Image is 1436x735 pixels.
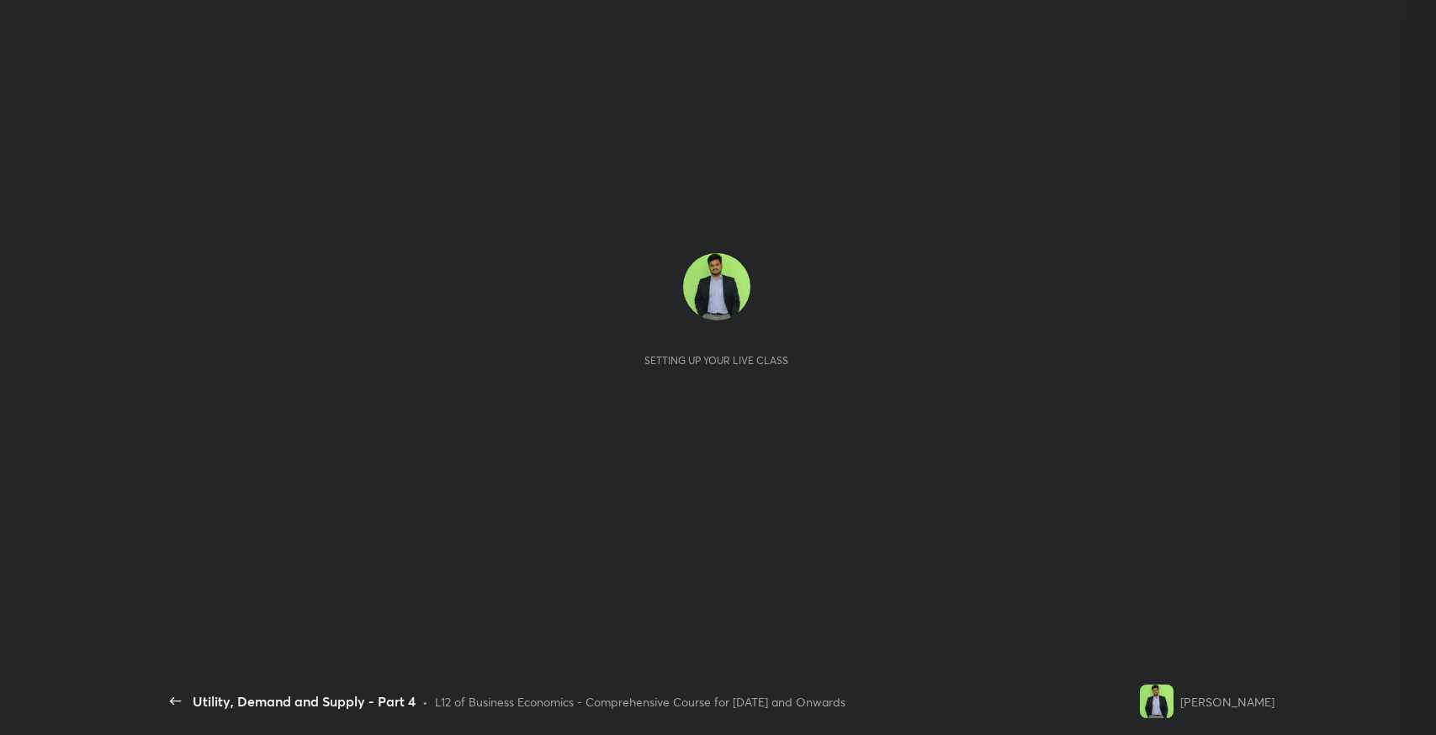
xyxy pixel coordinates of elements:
[1140,685,1174,718] img: fcc3dd17a7d24364a6f5f049f7d33ac3.jpg
[435,693,845,711] div: L12 of Business Economics - Comprehensive Course for [DATE] and Onwards
[422,693,428,711] div: •
[644,354,788,367] div: Setting up your live class
[1180,693,1274,711] div: [PERSON_NAME]
[193,691,416,711] div: Utility, Demand and Supply - Part 4
[683,253,750,320] img: fcc3dd17a7d24364a6f5f049f7d33ac3.jpg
